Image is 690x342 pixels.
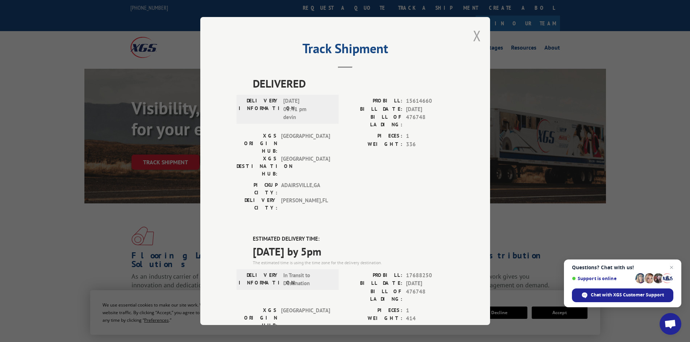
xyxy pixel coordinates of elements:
span: [DATE] by 5pm [253,243,454,259]
span: 476748 [406,288,454,303]
h2: Track Shipment [237,43,454,57]
span: [PERSON_NAME] , FL [281,197,330,212]
label: BILL OF LADING: [345,288,402,303]
label: BILL DATE: [345,279,402,288]
span: [DATE] 03:41 pm devin [283,97,332,122]
button: Close modal [473,26,481,45]
div: The estimated time is using the time zone for the delivery destination. [253,259,454,266]
label: WEIGHT: [345,314,402,323]
span: 1 [406,307,454,315]
label: ESTIMATED DELIVERY TIME: [253,235,454,243]
label: DELIVERY INFORMATION: [239,97,280,122]
span: [GEOGRAPHIC_DATA] [281,155,330,178]
label: PROBILL: [345,271,402,280]
span: 336 [406,140,454,149]
span: [GEOGRAPHIC_DATA] [281,132,330,155]
label: PICKUP CITY: [237,181,277,197]
span: ADAIRSVILLE , GA [281,181,330,197]
span: 1 [406,132,454,140]
label: PIECES: [345,307,402,315]
span: Questions? Chat with us! [572,265,673,270]
span: Support is online [572,276,633,281]
span: 476748 [406,113,454,128]
span: Close chat [667,263,676,272]
label: DELIVERY INFORMATION: [239,271,280,288]
span: DELIVERED [253,75,454,92]
label: WEIGHT: [345,140,402,149]
label: DELIVERY CITY: [237,197,277,212]
label: PIECES: [345,132,402,140]
span: 414 [406,314,454,323]
span: 15614660 [406,97,454,105]
div: Open chat [660,313,681,335]
label: BILL DATE: [345,105,402,114]
span: [GEOGRAPHIC_DATA] [281,307,330,329]
label: XGS DESTINATION HUB: [237,155,277,178]
label: BILL OF LADING: [345,113,402,128]
label: XGS ORIGIN HUB: [237,132,277,155]
label: PROBILL: [345,97,402,105]
label: XGS ORIGIN HUB: [237,307,277,329]
div: Chat with XGS Customer Support [572,288,673,302]
span: Chat with XGS Customer Support [591,292,664,298]
span: [DATE] [406,279,454,288]
span: 17688250 [406,271,454,280]
span: [DATE] [406,105,454,114]
span: In Transit to Destination [283,271,332,288]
